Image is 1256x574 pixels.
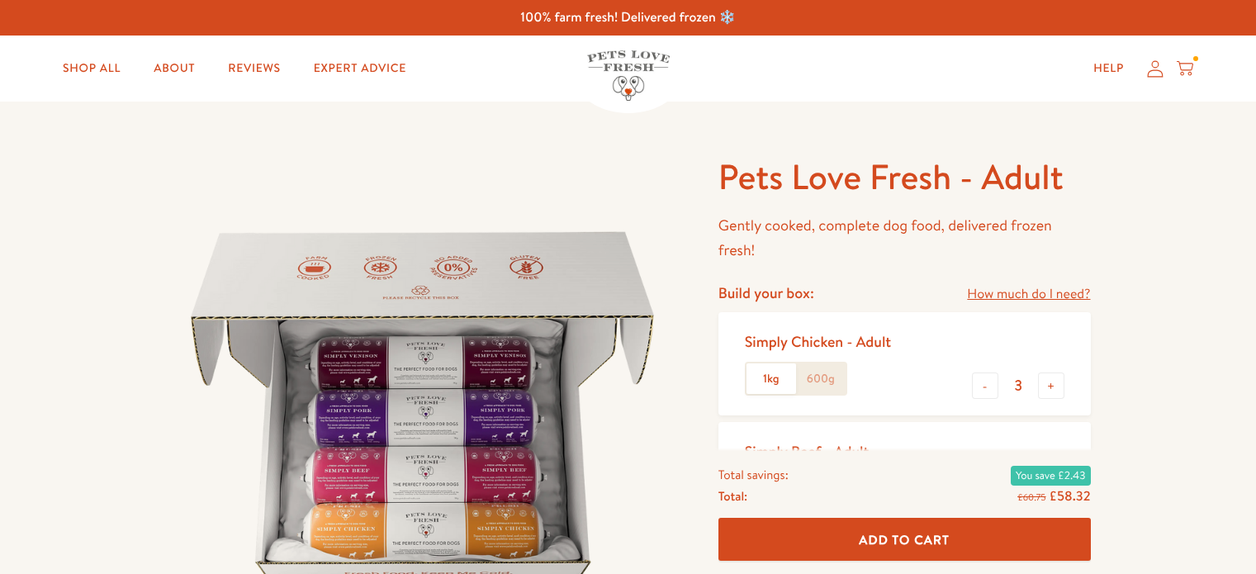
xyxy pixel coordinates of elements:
[718,213,1091,263] p: Gently cooked, complete dog food, delivered frozen fresh!
[215,52,293,85] a: Reviews
[745,442,870,461] div: Simply Beef - Adult
[718,463,789,485] span: Total savings:
[1080,52,1137,85] a: Help
[50,52,134,85] a: Shop All
[718,154,1091,200] h1: Pets Love Fresh - Adult
[718,485,747,506] span: Total:
[301,52,419,85] a: Expert Advice
[718,518,1091,562] button: Add To Cart
[1017,490,1045,503] s: £60.75
[718,283,814,302] h4: Build your box:
[140,52,208,85] a: About
[1038,372,1064,399] button: +
[972,372,998,399] button: -
[796,363,846,395] label: 600g
[587,50,670,101] img: Pets Love Fresh
[1011,465,1090,485] span: You save £2.43
[745,332,891,351] div: Simply Chicken - Adult
[746,363,796,395] label: 1kg
[1049,486,1090,505] span: £58.32
[859,530,950,548] span: Add To Cart
[967,283,1090,306] a: How much do I need?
